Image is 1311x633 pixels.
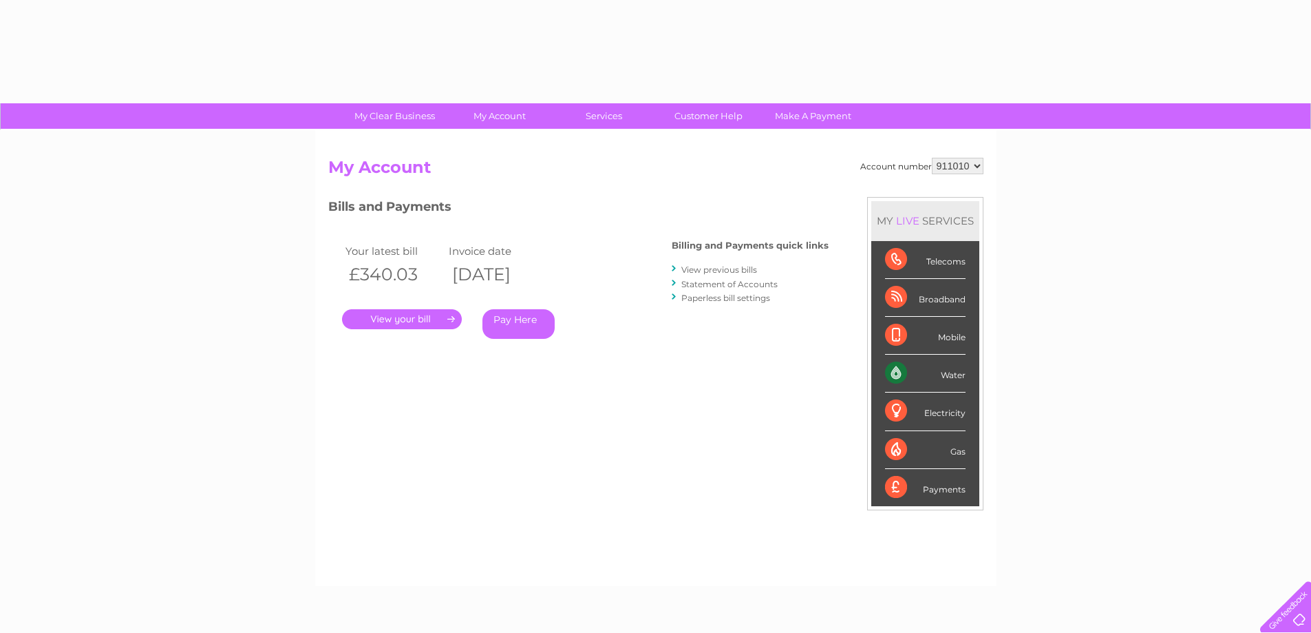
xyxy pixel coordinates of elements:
div: Gas [885,431,966,469]
div: Water [885,355,966,393]
a: View previous bills [681,264,757,275]
th: [DATE] [445,260,548,289]
h3: Bills and Payments [328,197,829,221]
div: Account number [860,158,983,174]
a: Statement of Accounts [681,279,778,289]
div: Mobile [885,317,966,355]
th: £340.03 [342,260,445,289]
td: Invoice date [445,242,548,260]
div: MY SERVICES [871,201,979,240]
div: Telecoms [885,241,966,279]
a: . [342,309,462,329]
div: Electricity [885,393,966,430]
a: Services [547,103,661,129]
a: Paperless bill settings [681,293,770,303]
div: LIVE [893,214,922,227]
a: Customer Help [652,103,765,129]
h4: Billing and Payments quick links [672,240,829,251]
td: Your latest bill [342,242,445,260]
div: Payments [885,469,966,506]
h2: My Account [328,158,983,184]
a: Pay Here [482,309,555,339]
a: My Account [443,103,556,129]
div: Broadband [885,279,966,317]
a: My Clear Business [338,103,451,129]
a: Make A Payment [756,103,870,129]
